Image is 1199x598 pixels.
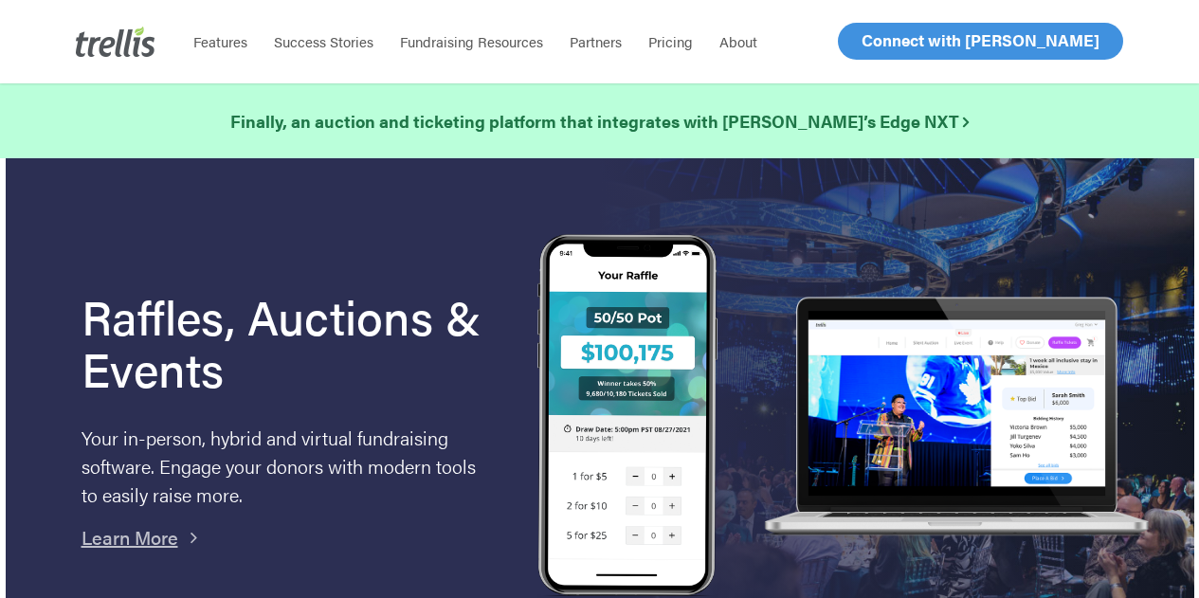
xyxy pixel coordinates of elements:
span: Pricing [648,31,693,51]
span: Partners [570,31,622,51]
a: Fundraising Resources [387,32,556,51]
img: Trellis [76,27,155,57]
a: Learn More [82,523,178,551]
a: About [706,32,771,51]
span: Features [193,31,247,51]
strong: Finally, an auction and ticketing platform that integrates with [PERSON_NAME]’s Edge NXT [230,109,969,133]
p: Your in-person, hybrid and virtual fundraising software. Engage your donors with modern tools to ... [82,424,490,509]
a: Connect with [PERSON_NAME] [838,23,1123,60]
span: Connect with [PERSON_NAME] [862,28,1099,51]
span: Fundraising Resources [400,31,543,51]
img: rafflelaptop_mac_optim.png [756,297,1155,538]
a: Features [180,32,261,51]
span: About [719,31,757,51]
span: Success Stories [274,31,373,51]
a: Pricing [635,32,706,51]
h1: Raffles, Auctions & Events [82,290,490,394]
a: Success Stories [261,32,387,51]
a: Partners [556,32,635,51]
a: Finally, an auction and ticketing platform that integrates with [PERSON_NAME]’s Edge NXT [230,108,969,135]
